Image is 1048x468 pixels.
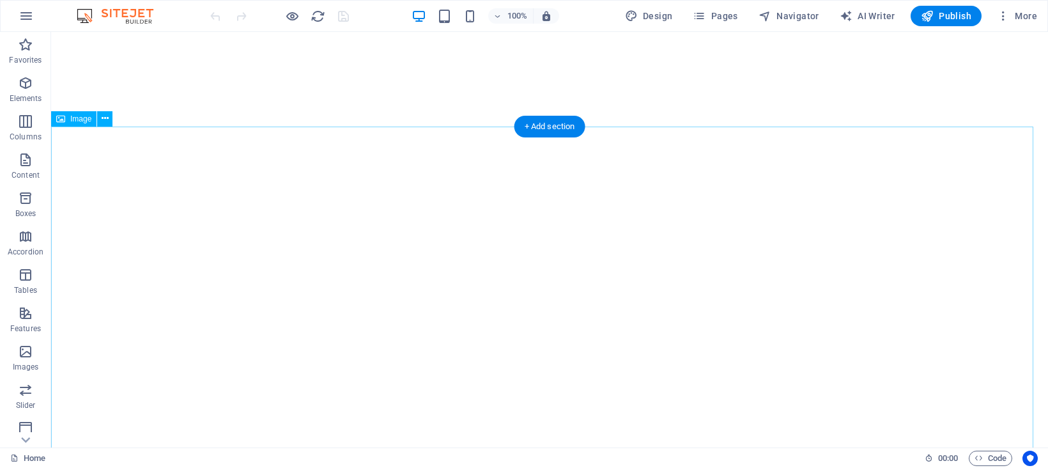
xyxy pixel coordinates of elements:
p: Tables [14,285,37,295]
span: Image [70,115,91,123]
button: reload [310,8,325,24]
span: : [947,453,949,463]
button: Pages [688,6,743,26]
span: More [997,10,1037,22]
span: 00 00 [938,451,958,466]
p: Favorites [9,55,42,65]
button: Navigator [753,6,824,26]
a: Click to cancel selection. Double-click to open Pages [10,451,45,466]
p: Boxes [15,208,36,219]
button: Publish [911,6,982,26]
span: Navigator [759,10,819,22]
p: Accordion [8,247,43,257]
p: Slider [16,400,36,410]
h6: 100% [507,8,528,24]
p: Content [12,170,40,180]
div: + Add section [514,116,585,137]
button: Usercentrics [1022,451,1038,466]
i: Reload page [311,9,325,24]
h6: Session time [925,451,959,466]
span: Publish [921,10,971,22]
button: Click here to leave preview mode and continue editing [284,8,300,24]
button: AI Writer [835,6,900,26]
span: Pages [693,10,737,22]
button: Code [969,451,1012,466]
i: On resize automatically adjust zoom level to fit chosen device. [541,10,552,22]
p: Elements [10,93,42,104]
img: Editor Logo [73,8,169,24]
p: Columns [10,132,42,142]
button: Design [620,6,678,26]
div: Design (Ctrl+Alt+Y) [620,6,678,26]
span: AI Writer [840,10,895,22]
button: More [992,6,1042,26]
span: Code [975,451,1006,466]
button: 100% [488,8,534,24]
span: Design [625,10,673,22]
p: Images [13,362,39,372]
p: Features [10,324,41,334]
